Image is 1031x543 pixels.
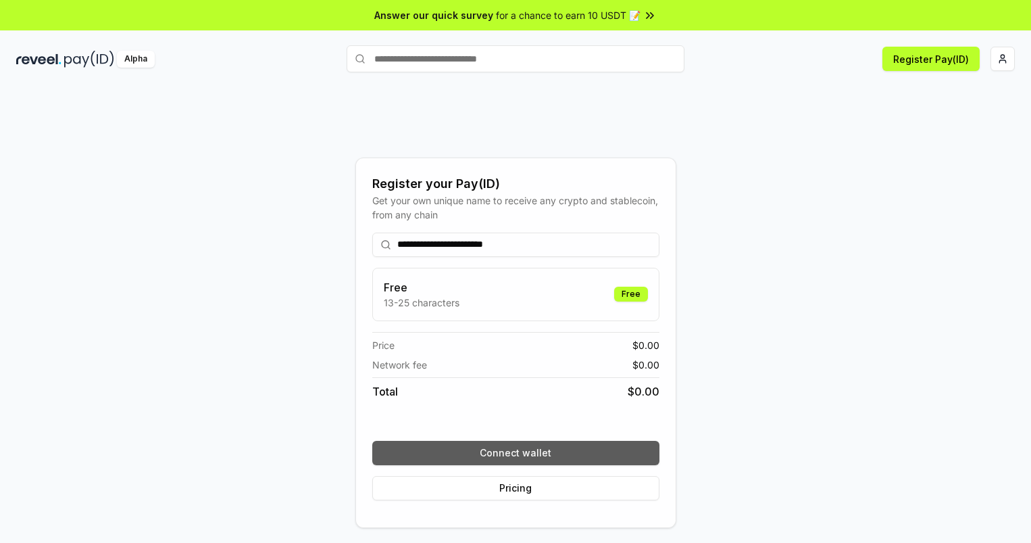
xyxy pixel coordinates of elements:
[632,338,659,352] span: $ 0.00
[16,51,61,68] img: reveel_dark
[632,358,659,372] span: $ 0.00
[496,8,640,22] span: for a chance to earn 10 USDT 📝
[384,279,459,296] h3: Free
[372,193,659,222] div: Get your own unique name to receive any crypto and stablecoin, from any chain
[384,296,459,310] p: 13-25 characters
[372,441,659,465] button: Connect wallet
[372,338,395,352] span: Price
[372,174,659,193] div: Register your Pay(ID)
[882,47,980,71] button: Register Pay(ID)
[614,287,648,302] div: Free
[372,383,398,400] span: Total
[374,8,493,22] span: Answer our quick survey
[372,358,427,372] span: Network fee
[372,476,659,500] button: Pricing
[117,51,155,68] div: Alpha
[64,51,114,68] img: pay_id
[628,383,659,400] span: $ 0.00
